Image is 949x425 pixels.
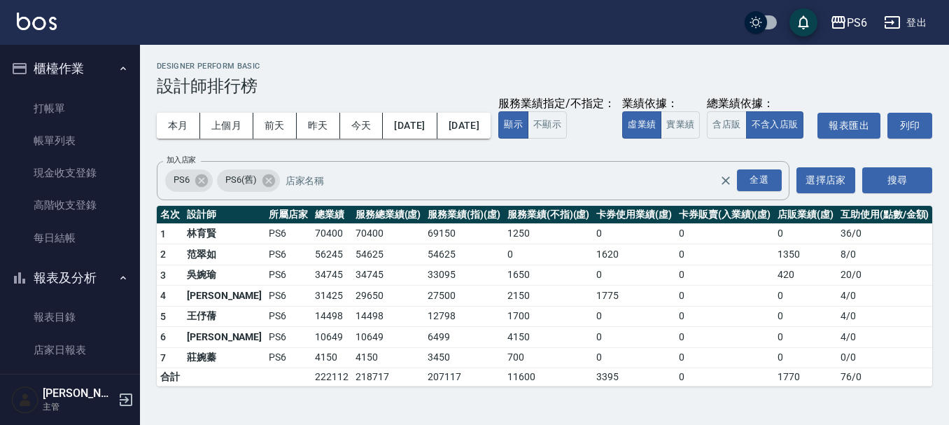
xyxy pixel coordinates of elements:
td: 3450 [424,347,504,368]
th: 總業績 [311,206,352,224]
td: 33095 [424,265,504,286]
button: Open [734,167,785,194]
td: 1770 [774,368,837,386]
td: 3395 [593,368,675,386]
td: 54625 [352,244,425,265]
td: 4150 [311,347,352,368]
td: 0 [774,223,837,244]
button: 上個月 [200,113,253,139]
th: 服務業績(不指)(虛) [504,206,593,224]
span: 7 [160,352,166,363]
td: 王伃蒨 [183,306,265,327]
input: 店家名稱 [282,168,744,193]
p: 主管 [43,400,114,413]
td: PS6 [265,347,311,368]
button: 搜尋 [862,167,932,193]
td: 8 / 0 [837,244,932,265]
td: 36 / 0 [837,223,932,244]
td: PS6 [265,306,311,327]
td: 4 / 0 [837,327,932,348]
td: 4150 [504,327,593,348]
button: 實業績 [661,111,700,139]
th: 卡券販賣(入業績)(虛) [675,206,774,224]
button: 前天 [253,113,297,139]
a: 每日結帳 [6,222,134,254]
td: 14498 [311,306,352,327]
td: 700 [504,347,593,368]
td: 0 / 0 [837,347,932,368]
button: 登出 [878,10,932,36]
div: 業績依據： [622,97,700,111]
button: 本月 [157,113,200,139]
button: 含店販 [707,111,746,139]
td: 207117 [424,368,504,386]
td: 420 [774,265,837,286]
td: 吳婉瑜 [183,265,265,286]
th: 設計師 [183,206,265,224]
th: 服務業績(指)(虛) [424,206,504,224]
h3: 設計師排行榜 [157,76,932,96]
img: Person [11,386,39,414]
td: 4 / 0 [837,306,932,327]
td: 1350 [774,244,837,265]
td: PS6 [265,327,311,348]
th: 店販業績(虛) [774,206,837,224]
td: 29650 [352,286,425,307]
td: 0 [593,223,675,244]
td: 10649 [311,327,352,348]
td: 4150 [352,347,425,368]
td: 范翠如 [183,244,265,265]
td: 6499 [424,327,504,348]
td: 0 [675,368,774,386]
span: 1 [160,228,166,239]
button: [DATE] [383,113,437,139]
th: 所屬店家 [265,206,311,224]
button: 顯示 [498,111,528,139]
td: 34745 [352,265,425,286]
td: 莊婉蓁 [183,347,265,368]
span: PS6 [165,173,198,187]
table: a dense table [157,206,932,387]
td: 0 [675,244,774,265]
button: 虛業績 [622,111,661,139]
td: 1650 [504,265,593,286]
td: 2150 [504,286,593,307]
td: 14498 [352,306,425,327]
td: 27500 [424,286,504,307]
td: 0 [593,265,675,286]
td: 0 [675,286,774,307]
td: 222112 [311,368,352,386]
td: 34745 [311,265,352,286]
td: 20 / 0 [837,265,932,286]
td: 0 [593,347,675,368]
a: 報表目錄 [6,301,134,333]
span: 4 [160,290,166,301]
button: 報表匯出 [817,113,880,139]
button: 今天 [340,113,384,139]
td: 54625 [424,244,504,265]
td: 11600 [504,368,593,386]
td: PS6 [265,265,311,286]
a: 店家日報表 [6,334,134,366]
td: [PERSON_NAME] [183,327,265,348]
span: 2 [160,249,166,260]
label: 加入店家 [167,155,196,165]
td: 林育賢 [183,223,265,244]
td: 0 [593,327,675,348]
td: 1700 [504,306,593,327]
td: 218717 [352,368,425,386]
td: 56245 [311,244,352,265]
td: 31425 [311,286,352,307]
button: save [789,8,817,36]
div: 總業績依據： [707,97,810,111]
td: 0 [504,244,593,265]
td: 1620 [593,244,675,265]
td: PS6 [265,223,311,244]
span: 3 [160,270,166,281]
button: 選擇店家 [796,167,855,193]
h2: Designer Perform Basic [157,62,932,71]
div: PS6 [165,169,213,192]
h5: [PERSON_NAME] [43,386,114,400]
span: 6 [160,331,166,342]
